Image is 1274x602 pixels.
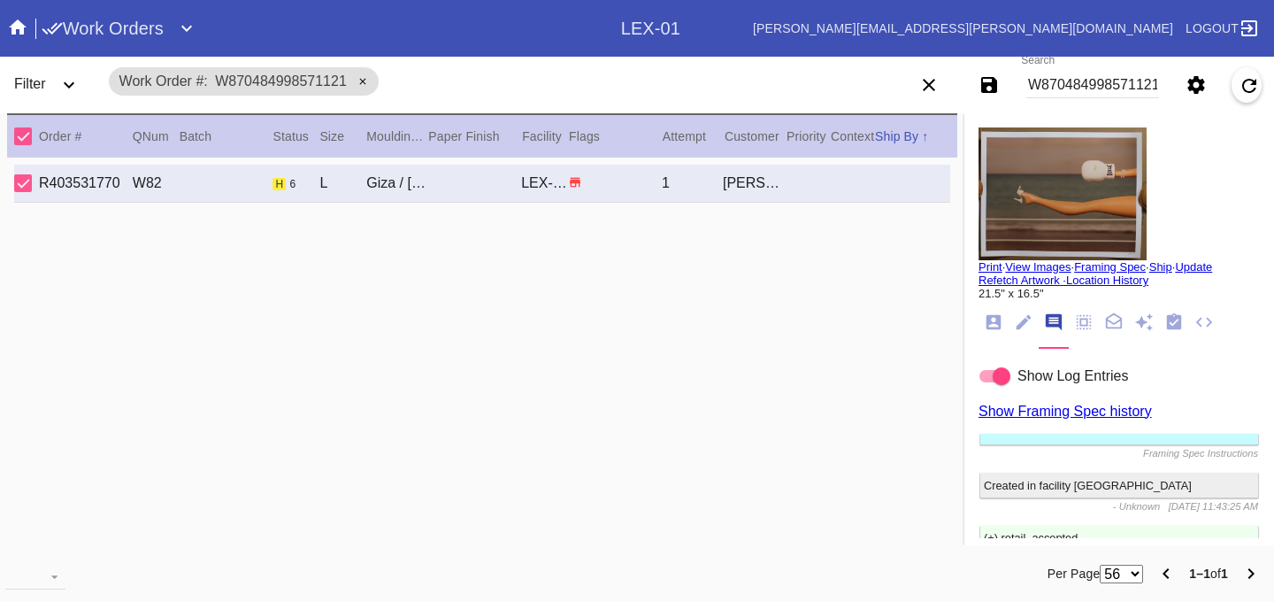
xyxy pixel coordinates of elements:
div: Ship By ↑ [875,126,950,147]
span: Priority [787,129,826,143]
div: Select Work OrderR403531770W82Hold 6 workflow steps remainingLGiza / [PERSON_NAME]LEX-011[PERSON_... [14,165,950,203]
button: Previous Page [1148,556,1184,591]
button: Save filters [971,67,1007,103]
div: QNum [133,126,180,147]
div: Priority [787,126,831,147]
div: FilterExpand [7,60,99,110]
div: Status [272,126,319,147]
button: Expand [51,67,87,103]
a: Framing Spec [1074,260,1146,274]
b: 1 [1221,567,1228,581]
a: [PERSON_NAME][EMAIL_ADDRESS][PERSON_NAME][DOMAIN_NAME] [753,21,1173,35]
md-switch: show log entries [979,363,1260,390]
span: W870484998571121 [215,73,347,89]
span: Size [319,129,344,143]
div: Flags [569,126,663,147]
div: Size [319,126,366,147]
div: Framing Spec Instructions [980,448,1258,459]
div: LEX-01 [621,19,680,39]
div: [PERSON_NAME] [723,175,784,191]
span: Filter [14,76,46,91]
label: Per Page [1048,563,1101,584]
div: Attempt [663,126,725,147]
ng-md-icon: Package Note [1104,313,1124,334]
span: 6 [290,178,296,190]
div: Giza / [PERSON_NAME] [366,175,427,191]
div: of [1189,563,1228,584]
span: [DATE] 11:43:25 AM [1169,501,1258,512]
ng-md-icon: Work Order Fields [1014,313,1033,334]
div: W82 [133,175,180,191]
ng-md-icon: JSON Files [1194,313,1214,334]
ng-md-icon: Measurements [1074,313,1094,334]
div: LEX-01 [521,175,568,191]
span: h [275,178,283,190]
div: Moulding / Mat [366,126,428,147]
ng-md-icon: Notes [1044,313,1063,334]
span: Work Order # [119,73,208,89]
md-select: download-file: Download... [5,563,65,590]
div: Paper Finish [428,126,522,147]
div: Facility [522,126,569,147]
a: Location History [1066,274,1148,287]
div: L [319,175,366,191]
a: Ship [1149,260,1172,274]
ng-md-icon: Order Info [984,313,1003,334]
span: Logout [1186,21,1239,35]
h1: Work Orders [42,14,164,42]
div: 1 [662,175,723,191]
img: c_inside,w_600,h_600.auto [979,127,1147,260]
span: Ship to Store [568,174,582,189]
button: Next Page [1233,556,1269,591]
button: Clear filters [911,67,947,103]
md-checkbox: Select All [14,122,41,150]
div: · · · · [979,260,1260,300]
div: R403531770 [39,175,133,191]
span: ↑ [922,129,928,143]
button: Expand [169,11,204,46]
span: Hold [272,178,286,190]
div: Work OrdersExpand [42,11,621,46]
div: Batch [180,126,273,147]
div: Customer [725,126,787,147]
a: Update [1175,260,1212,274]
button: Refresh [1232,67,1262,103]
a: Logout [1180,12,1260,44]
div: 21.5" x 16.5" [979,287,1260,300]
a: View Images [1005,260,1071,274]
div: (+) retail_accepted [980,526,1258,551]
a: Print [979,260,1002,274]
div: Context [831,126,875,147]
a: Refetch Artwork · [979,274,1066,287]
ng-md-icon: Workflow [1164,313,1184,334]
ng-md-icon: Clear filters [918,84,940,98]
button: Settings [1178,67,1214,103]
md-checkbox: Select Work Order [14,172,41,195]
div: Order # [39,126,133,147]
div: Created in facility [GEOGRAPHIC_DATA] [980,473,1258,498]
span: Ship By [875,129,918,143]
ng-md-icon: Add Ons [1134,313,1154,334]
span: - Unknown [1113,501,1160,512]
b: 1–1 [1189,567,1210,581]
span: Show Log Entries [1017,368,1128,383]
span: 6 workflow steps remaining [290,178,296,190]
a: Show Framing Spec history [979,404,1152,419]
